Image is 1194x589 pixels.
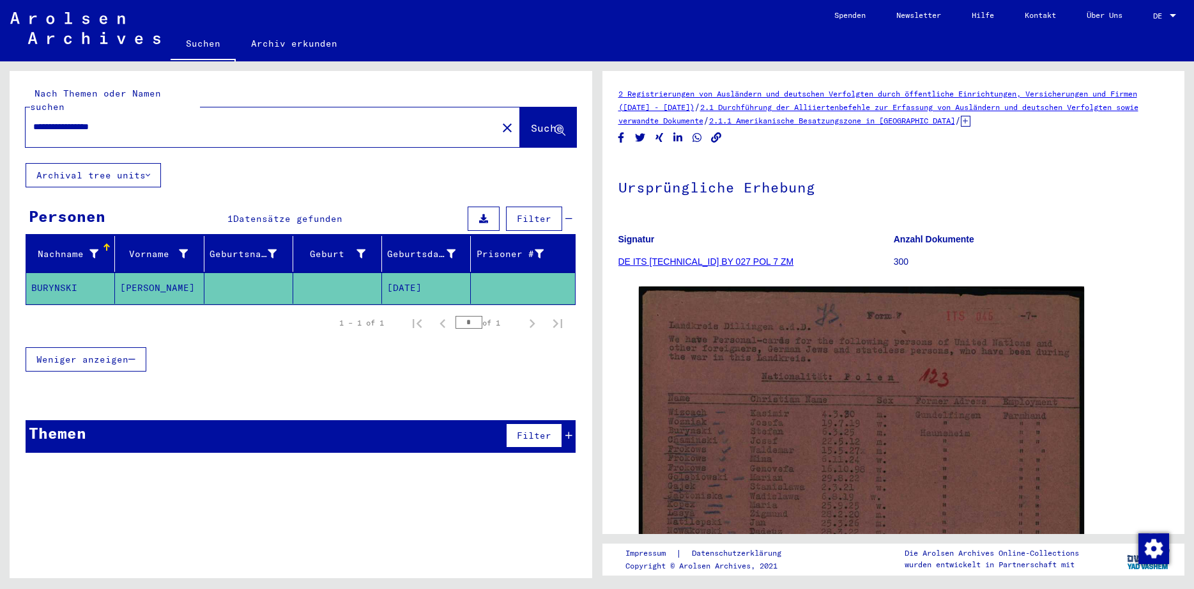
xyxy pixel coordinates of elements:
[710,130,723,146] button: Copy link
[293,236,382,272] mat-header-cell: Geburt‏
[625,547,676,560] a: Impressum
[625,547,797,560] div: |
[171,28,236,61] a: Suchen
[210,244,293,264] div: Geburtsname
[10,12,160,44] img: Arolsen_neg.svg
[1138,533,1169,564] img: Zustimmung ändern
[115,272,204,304] mat-cell: [PERSON_NAME]
[298,244,381,264] div: Geburt‏
[517,430,551,441] span: Filter
[545,310,570,336] button: Last page
[29,205,105,228] div: Personen
[430,310,455,336] button: Previous page
[210,247,277,261] div: Geburtsname
[618,89,1137,112] a: 2 Registrierungen von Ausländern und deutschen Verfolgten durch öffentliche Einrichtungen, Versic...
[1153,12,1167,20] span: DE
[955,114,961,126] span: /
[382,272,471,304] mat-cell: [DATE]
[120,244,203,264] div: Vorname
[894,255,1168,269] p: 300
[894,234,974,244] b: Anzahl Dokumente
[519,310,545,336] button: Next page
[506,423,562,448] button: Filter
[618,102,1138,125] a: 2.1 Durchführung der Alliiertenbefehle zur Erfassung von Ausländern und deutschen Verfolgten sowi...
[905,559,1079,570] p: wurden entwickelt in Partnerschaft mit
[120,247,187,261] div: Vorname
[236,28,353,59] a: Archiv erkunden
[691,130,704,146] button: Share on WhatsApp
[1124,543,1172,575] img: yv_logo.png
[471,236,574,272] mat-header-cell: Prisoner #
[634,130,647,146] button: Share on Twitter
[682,547,797,560] a: Datenschutzerklärung
[476,244,559,264] div: Prisoner #
[671,130,685,146] button: Share on LinkedIn
[500,120,515,136] mat-icon: close
[520,107,576,147] button: Suche
[494,114,520,140] button: Clear
[339,317,384,329] div: 1 – 1 of 1
[618,256,794,267] a: DE ITS [TECHNICAL_ID] BY 027 POL 7 ZM
[26,163,161,187] button: Archival tree units
[476,247,543,261] div: Prisoner #
[227,213,233,224] span: 1
[387,247,455,261] div: Geburtsdatum
[404,310,430,336] button: First page
[26,236,115,272] mat-header-cell: Nachname
[703,114,709,126] span: /
[1138,533,1168,563] div: Zustimmung ändern
[30,88,161,113] mat-label: Nach Themen oder Namen suchen
[26,272,115,304] mat-cell: BURYNSKI
[26,347,146,372] button: Weniger anzeigen
[455,317,519,329] div: of 1
[531,122,563,134] span: Suche
[115,236,204,272] mat-header-cell: Vorname
[233,213,342,224] span: Datensätze gefunden
[618,234,655,244] b: Signatur
[204,236,293,272] mat-header-cell: Geburtsname
[36,354,128,365] span: Weniger anzeigen
[653,130,666,146] button: Share on Xing
[382,236,471,272] mat-header-cell: Geburtsdatum
[31,244,114,264] div: Nachname
[387,244,471,264] div: Geburtsdatum
[517,213,551,224] span: Filter
[506,207,562,231] button: Filter
[298,247,365,261] div: Geburt‏
[625,560,797,572] p: Copyright © Arolsen Archives, 2021
[709,116,955,125] a: 2.1.1 Amerikanische Besatzungszone in [GEOGRAPHIC_DATA]
[905,547,1079,559] p: Die Arolsen Archives Online-Collections
[615,130,628,146] button: Share on Facebook
[694,101,700,113] span: /
[29,421,86,444] div: Themen
[618,158,1169,214] h1: Ursprüngliche Erhebung
[31,247,98,261] div: Nachname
